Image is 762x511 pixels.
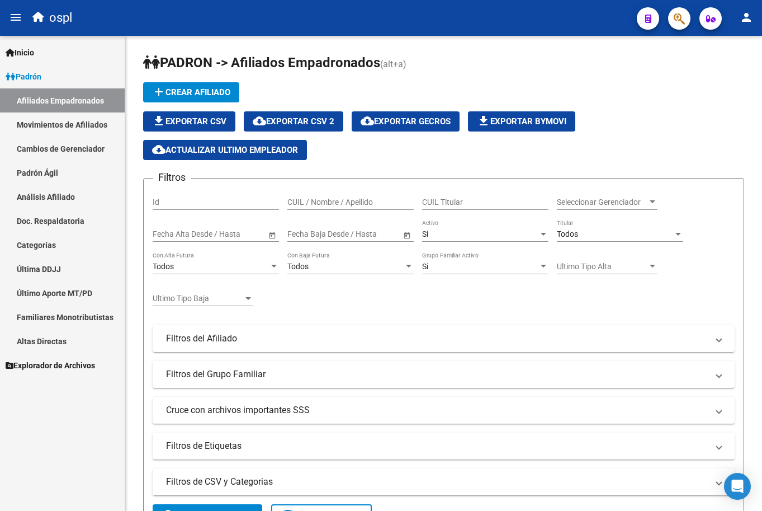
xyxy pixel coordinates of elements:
[352,111,460,132] button: Exportar GECROS
[152,145,298,155] span: Actualizar ultimo Empleador
[740,11,753,24] mat-icon: person
[724,473,751,500] div: Open Intercom Messenger
[143,55,380,71] span: PADRON -> Afiliados Empadronados
[557,262,647,271] span: Ultimo Tipo Alta
[152,143,165,156] mat-icon: cloud_download
[266,229,278,241] button: Open calendar
[152,114,165,128] mat-icon: file_download
[6,46,34,59] span: Inicio
[166,440,708,452] mat-panel-title: Filtros de Etiquetas
[6,71,41,83] span: Padrón
[244,111,343,132] button: Exportar CSV 2
[557,229,578,238] span: Todos
[287,262,309,271] span: Todos
[422,229,428,238] span: Si
[361,116,451,126] span: Exportar GECROS
[166,476,708,488] mat-panel-title: Filtros de CSV y Categorias
[9,11,22,24] mat-icon: menu
[287,229,328,239] input: Fecha inicio
[152,85,165,99] mat-icon: add
[477,116,566,126] span: Exportar Bymovi
[253,114,266,128] mat-icon: cloud_download
[477,114,490,128] mat-icon: file_download
[143,140,307,160] button: Actualizar ultimo Empleador
[153,397,735,424] mat-expansion-panel-header: Cruce con archivos importantes SSS
[6,359,95,372] span: Explorador de Archivos
[203,229,258,239] input: Fecha fin
[422,262,428,271] span: Si
[152,87,230,97] span: Crear Afiliado
[153,468,735,495] mat-expansion-panel-header: Filtros de CSV y Categorias
[166,404,708,416] mat-panel-title: Cruce con archivos importantes SSS
[143,82,239,102] button: Crear Afiliado
[153,294,243,303] span: Ultimo Tipo Baja
[49,6,72,30] span: ospl
[253,116,334,126] span: Exportar CSV 2
[401,229,413,241] button: Open calendar
[143,111,235,132] button: Exportar CSV
[153,229,193,239] input: Fecha inicio
[468,111,575,132] button: Exportar Bymovi
[338,229,392,239] input: Fecha fin
[361,114,374,128] mat-icon: cloud_download
[153,361,735,388] mat-expansion-panel-header: Filtros del Grupo Familiar
[153,262,174,271] span: Todos
[380,59,406,69] span: (alt+a)
[166,368,708,381] mat-panel-title: Filtros del Grupo Familiar
[153,433,735,460] mat-expansion-panel-header: Filtros de Etiquetas
[152,116,226,126] span: Exportar CSV
[153,170,191,185] h3: Filtros
[166,332,708,345] mat-panel-title: Filtros del Afiliado
[557,198,647,207] span: Seleccionar Gerenciador
[153,325,735,352] mat-expansion-panel-header: Filtros del Afiliado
